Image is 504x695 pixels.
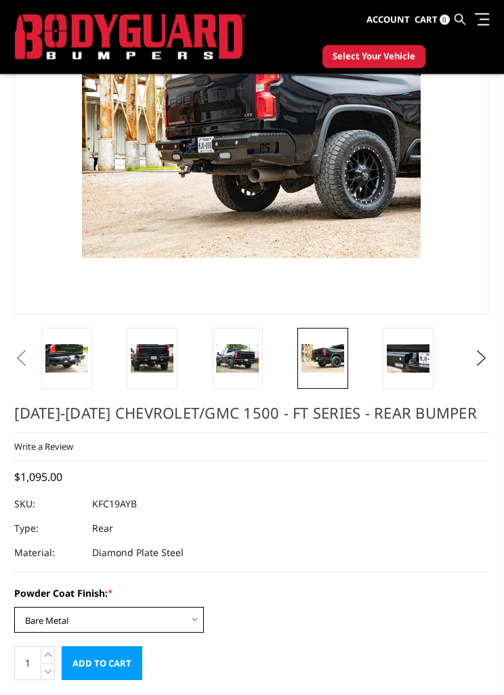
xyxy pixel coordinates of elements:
[387,345,429,373] img: 2019-2025 Chevrolet/GMC 1500 - FT Series - Rear Bumper
[415,2,450,39] a: Cart 0
[14,492,82,517] dt: SKU:
[301,345,344,373] img: 2019-2025 Chevrolet/GMC 1500 - FT Series - Rear Bumper
[131,345,173,373] img: 2019-2025 Chevrolet/GMC 1500 - FT Series - Rear Bumper
[333,50,415,64] span: Select Your Vehicle
[14,587,488,601] label: Powder Coat Finish:
[366,14,410,26] span: Account
[11,349,31,369] button: Previous
[92,517,113,541] dd: Rear
[45,345,88,373] img: 2019-2025 Chevrolet/GMC 1500 - FT Series - Rear Bumper
[14,441,73,453] a: Write a Review
[62,647,142,681] input: Add to Cart
[471,349,492,369] button: Next
[15,14,245,60] img: BODYGUARD BUMPERS
[415,14,438,26] span: Cart
[366,2,410,39] a: Account
[92,541,184,566] dd: Diamond Plate Steel
[216,345,259,373] img: 2019-2025 Chevrolet/GMC 1500 - FT Series - Rear Bumper
[14,541,82,566] dt: Material:
[440,15,450,25] span: 0
[322,45,425,68] button: Select Your Vehicle
[14,470,62,485] span: $1,095.00
[14,517,82,541] dt: Type:
[92,492,137,517] dd: KFC19AYB
[14,403,488,434] h1: [DATE]-[DATE] Chevrolet/GMC 1500 - FT Series - Rear Bumper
